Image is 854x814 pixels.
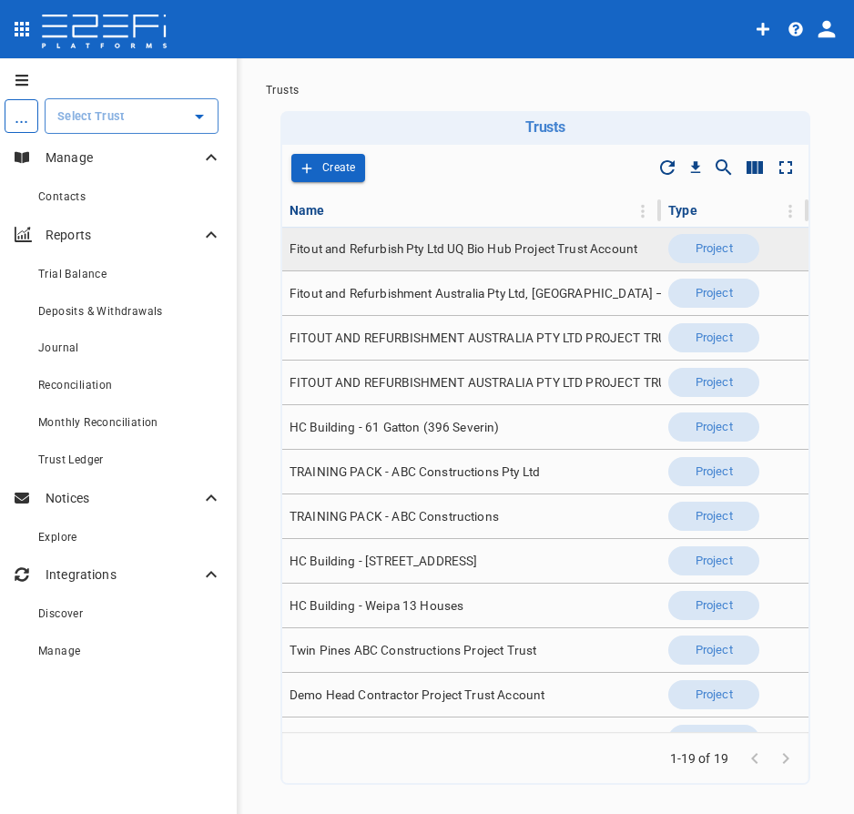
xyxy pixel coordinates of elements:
[685,597,744,615] span: Project
[290,553,478,570] span: HC Building - [STREET_ADDRESS]
[322,158,356,178] p: Create
[46,489,200,507] p: Notices
[685,330,744,347] span: Project
[38,190,86,203] span: Contacts
[38,607,83,620] span: Discover
[708,152,739,183] button: Show/Hide search
[290,731,669,748] span: Marlee Constructions Pty Ltd Project Trust Account Contract MAHP
[668,199,697,221] div: Type
[685,240,744,258] span: Project
[290,597,463,615] span: HC Building - Weipa 13 Houses
[38,341,79,354] span: Journal
[739,152,770,183] button: Show/Hide columns
[685,419,744,436] span: Project
[53,107,183,126] input: Select Trust
[288,118,803,136] h6: Trusts
[38,268,107,280] span: Trial Balance
[670,749,729,768] span: 1-19 of 19
[46,148,200,167] p: Manage
[38,645,80,657] span: Manage
[290,419,500,436] span: HC Building - 61 Gatton (396 Severin)
[38,305,163,318] span: Deposits & Withdrawals
[685,508,744,525] span: Project
[266,84,299,97] a: Trusts
[685,642,744,659] span: Project
[685,463,744,481] span: Project
[290,240,637,258] span: Fitout and Refurbish Pty Ltd UQ Bio Hub Project Trust Account
[38,416,158,429] span: Monthly Reconciliation
[683,155,708,180] button: Download CSV
[652,152,683,183] span: Refresh Data
[776,197,805,226] button: Column Actions
[685,285,744,302] span: Project
[685,553,744,570] span: Project
[187,104,212,129] button: Open
[291,154,365,182] button: Create
[685,687,744,704] span: Project
[290,687,544,704] span: Demo Head Contractor Project Trust Account
[628,197,657,226] button: Column Actions
[46,226,200,244] p: Reports
[38,531,77,544] span: Explore
[291,154,365,182] span: Add Trust
[739,748,770,766] span: Go to previous page
[685,374,744,392] span: Project
[266,84,825,97] nav: breadcrumb
[38,453,104,466] span: Trust Ledger
[46,565,200,584] p: Integrations
[5,99,38,133] div: ...
[770,748,801,766] span: Go to next page
[290,199,325,221] div: Name
[770,152,801,183] button: Toggle full screen
[38,379,113,392] span: Reconciliation
[290,463,540,481] span: TRAINING PACK - ABC Constructions Pty Ltd
[290,642,536,659] span: Twin Pines ABC Constructions Project Trust
[290,508,499,525] span: TRAINING PACK - ABC Constructions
